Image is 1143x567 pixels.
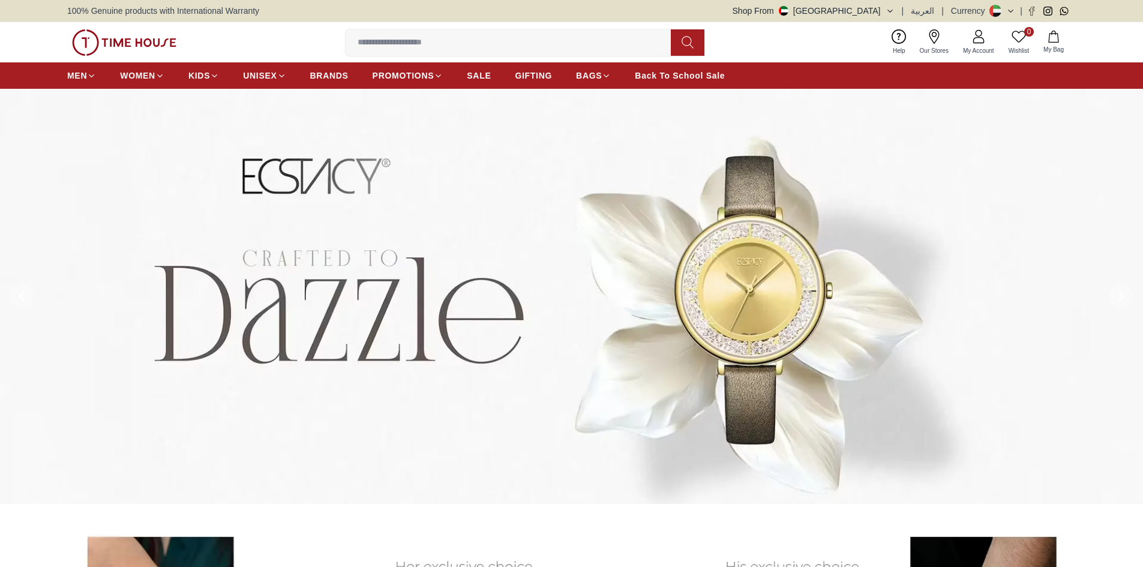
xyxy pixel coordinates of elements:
[310,65,349,86] a: BRANDS
[188,70,210,82] span: KIDS
[120,70,155,82] span: WOMEN
[67,70,87,82] span: MEN
[733,5,895,17] button: Shop From[GEOGRAPHIC_DATA]
[779,6,788,16] img: United Arab Emirates
[915,46,953,55] span: Our Stores
[67,65,96,86] a: MEN
[1043,7,1052,16] a: Instagram
[67,5,259,17] span: 100% Genuine products with International Warranty
[886,27,913,58] a: Help
[576,70,602,82] span: BAGS
[902,5,904,17] span: |
[1020,5,1022,17] span: |
[515,65,552,86] a: GIFTING
[635,65,725,86] a: Back To School Sale
[1001,27,1036,58] a: 0Wishlist
[243,65,286,86] a: UNISEX
[1024,27,1034,37] span: 0
[467,70,491,82] span: SALE
[1027,7,1036,16] a: Facebook
[243,70,277,82] span: UNISEX
[120,65,164,86] a: WOMEN
[373,65,443,86] a: PROMOTIONS
[467,65,491,86] a: SALE
[576,65,611,86] a: BAGS
[1060,7,1069,16] a: Whatsapp
[911,5,934,17] button: العربية
[310,70,349,82] span: BRANDS
[913,27,956,58] a: Our Stores
[941,5,944,17] span: |
[1036,28,1071,56] button: My Bag
[635,70,725,82] span: Back To School Sale
[188,65,219,86] a: KIDS
[373,70,434,82] span: PROMOTIONS
[1039,45,1069,54] span: My Bag
[951,5,990,17] div: Currency
[1004,46,1034,55] span: Wishlist
[515,70,552,82] span: GIFTING
[958,46,999,55] span: My Account
[72,29,176,56] img: ...
[888,46,910,55] span: Help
